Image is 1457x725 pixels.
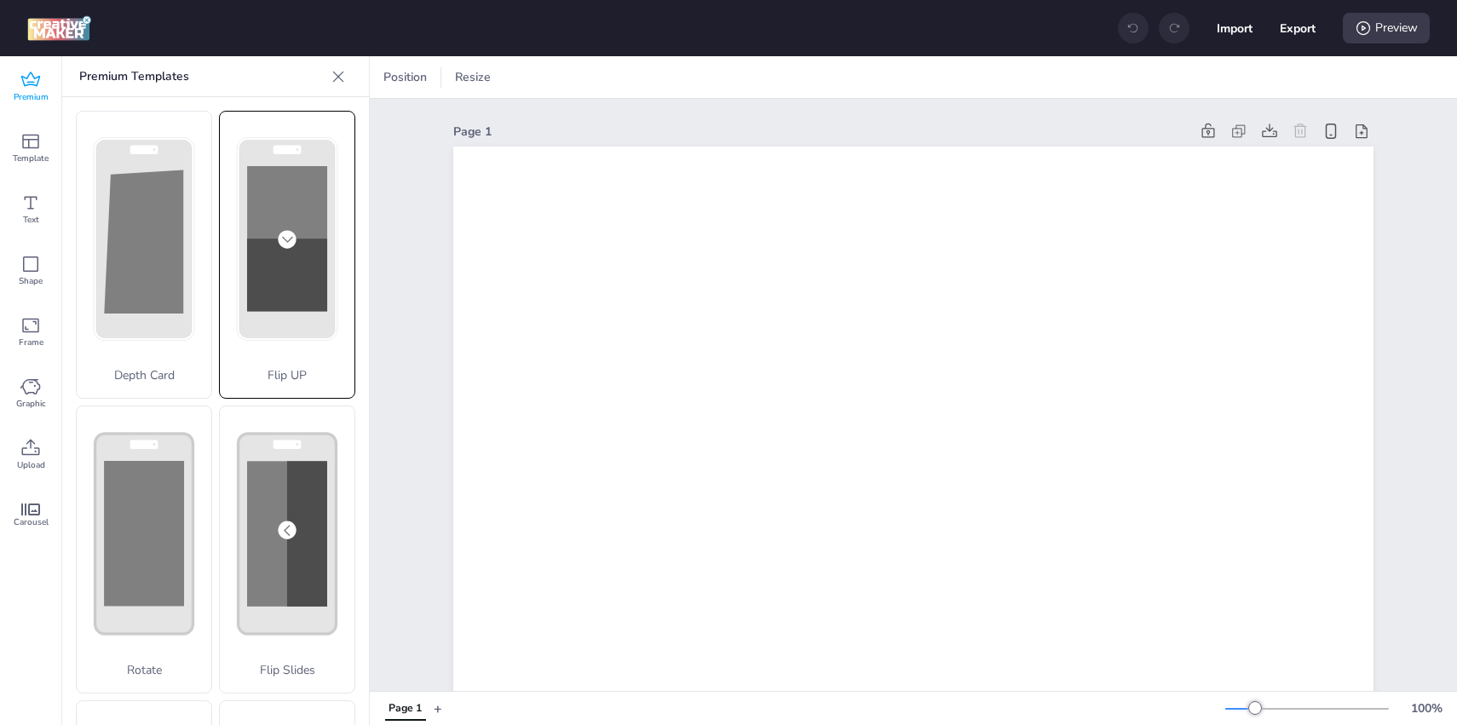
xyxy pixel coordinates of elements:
[1343,13,1430,43] div: Preview
[452,68,494,86] span: Resize
[220,366,354,384] p: Flip UP
[1406,699,1447,717] div: 100 %
[377,693,434,723] div: Tabs
[19,274,43,288] span: Shape
[23,213,39,227] span: Text
[77,661,211,679] p: Rotate
[220,661,354,679] p: Flip Slides
[453,123,1189,141] div: Page 1
[17,458,45,472] span: Upload
[1280,10,1316,46] button: Export
[27,15,91,41] img: logo Creative Maker
[389,701,422,716] div: Page 1
[19,336,43,349] span: Frame
[79,56,325,97] p: Premium Templates
[14,515,49,529] span: Carousel
[434,693,442,723] button: +
[1217,10,1253,46] button: Import
[77,366,211,384] p: Depth Card
[380,68,430,86] span: Position
[13,152,49,165] span: Template
[14,90,49,104] span: Premium
[16,397,46,411] span: Graphic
